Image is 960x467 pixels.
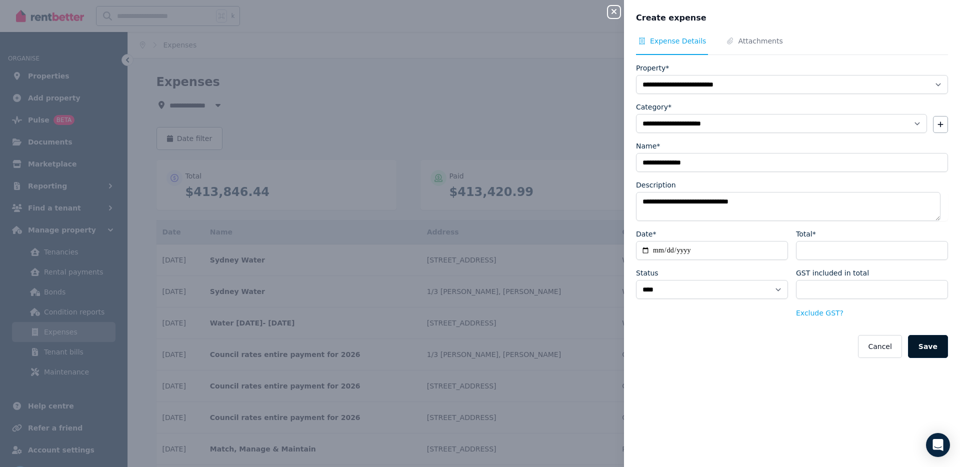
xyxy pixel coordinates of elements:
[796,229,816,239] label: Total*
[738,36,782,46] span: Attachments
[926,433,950,457] div: Open Intercom Messenger
[908,335,948,358] button: Save
[636,102,671,112] label: Category*
[636,268,658,278] label: Status
[636,36,948,55] nav: Tabs
[636,12,706,24] span: Create expense
[650,36,706,46] span: Expense Details
[636,63,669,73] label: Property*
[796,308,843,318] button: Exclude GST?
[636,180,676,190] label: Description
[796,268,869,278] label: GST included in total
[636,229,656,239] label: Date*
[858,335,901,358] button: Cancel
[636,141,660,151] label: Name*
